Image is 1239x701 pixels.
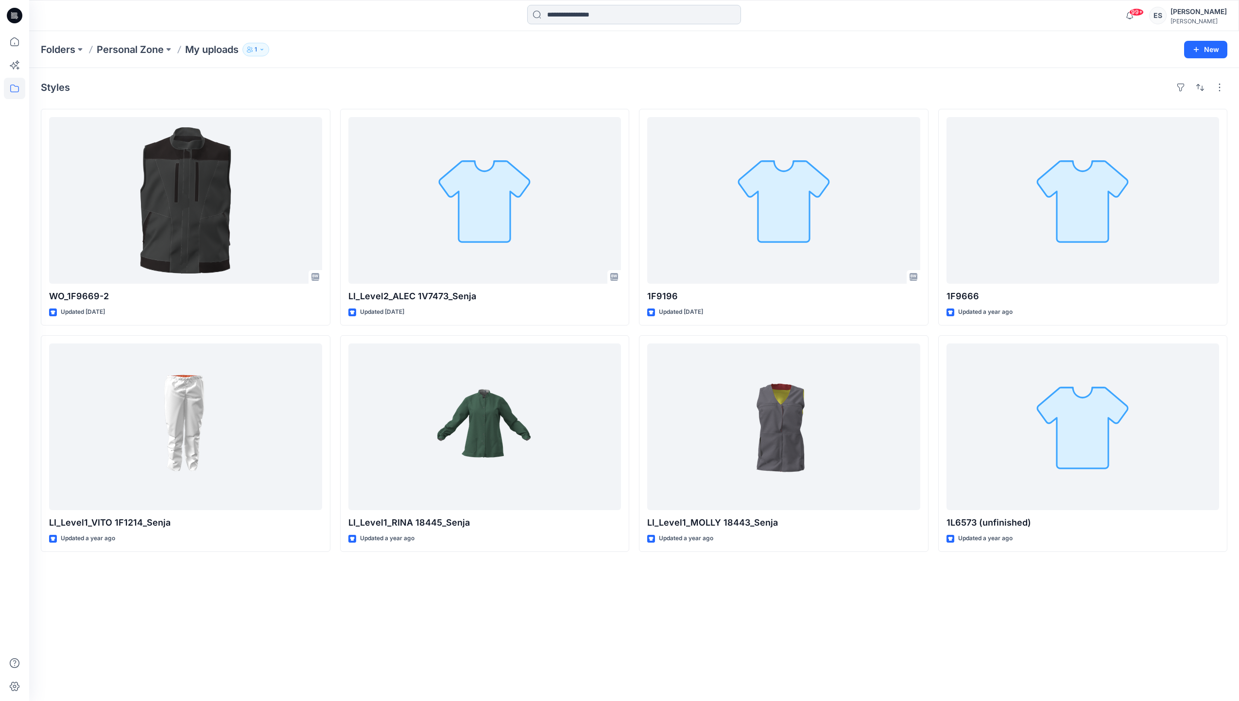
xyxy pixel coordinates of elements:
div: [PERSON_NAME] [1170,17,1227,25]
a: 1L6573 (unfinished) [946,343,1220,510]
p: Updated a year ago [360,533,414,544]
p: Updated a year ago [958,307,1013,317]
a: LI_Level1_VITO 1F1214_Senja [49,343,322,510]
span: 99+ [1129,8,1144,16]
button: New [1184,41,1227,58]
p: 1F9196 [647,290,920,303]
p: 1L6573 (unfinished) [946,516,1220,530]
p: Updated [DATE] [659,307,703,317]
p: Updated a year ago [659,533,713,544]
div: ES [1149,7,1167,24]
a: Folders [41,43,75,56]
p: WO_1F9669-2 [49,290,322,303]
p: Updated [DATE] [360,307,404,317]
a: WO_1F9669-2 [49,117,322,284]
p: LI_Level1_MOLLY 18443_Senja [647,516,920,530]
p: Updated a year ago [958,533,1013,544]
a: Personal Zone [97,43,164,56]
p: 1F9666 [946,290,1220,303]
a: LI_Level1_MOLLY 18443_Senja [647,343,920,510]
p: LI_Level2_ALEC 1V7473_Senja [348,290,621,303]
a: LI_Level2_ALEC 1V7473_Senja [348,117,621,284]
p: Updated [DATE] [61,307,105,317]
p: 1 [255,44,257,55]
button: 1 [242,43,269,56]
a: 1F9196 [647,117,920,284]
a: 1F9666 [946,117,1220,284]
h4: Styles [41,82,70,93]
p: My uploads [185,43,239,56]
div: [PERSON_NAME] [1170,6,1227,17]
p: Updated a year ago [61,533,115,544]
a: LI_Level1_RINA 18445_Senja [348,343,621,510]
p: LI_Level1_VITO 1F1214_Senja [49,516,322,530]
p: LI_Level1_RINA 18445_Senja [348,516,621,530]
